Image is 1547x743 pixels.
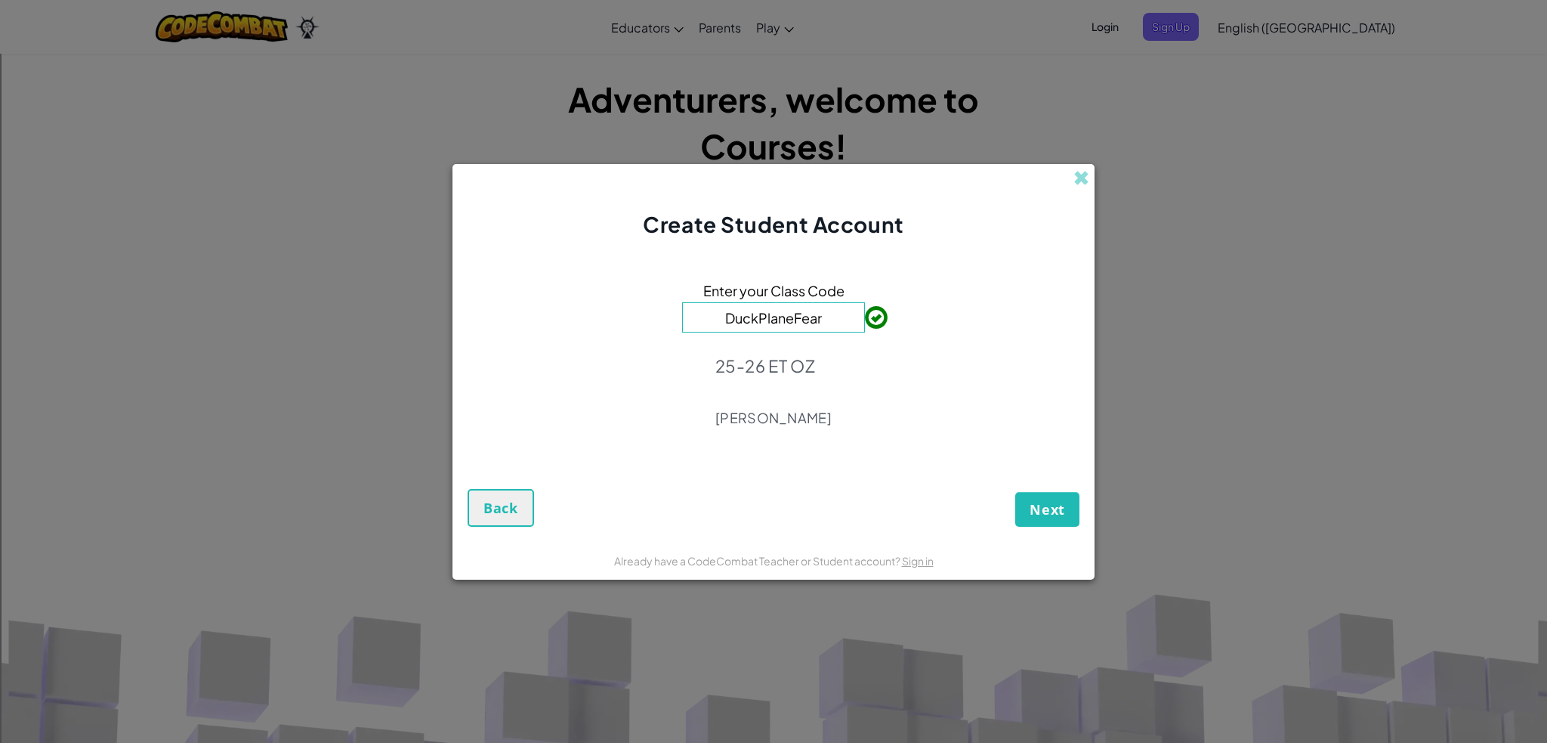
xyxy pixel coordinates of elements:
[6,20,1541,33] div: Sort New > Old
[715,355,832,376] p: 25-26 ET OZ
[6,88,1541,101] div: Rename
[715,409,832,427] p: [PERSON_NAME]
[468,489,534,527] button: Back
[703,280,845,302] span: Enter your Class Code
[6,74,1541,88] div: Sign out
[902,554,934,568] a: Sign in
[1015,492,1079,527] button: Next
[6,47,1541,60] div: Delete
[6,60,1541,74] div: Options
[614,554,902,568] span: Already have a CodeCombat Teacher or Student account?
[643,211,903,237] span: Create Student Account
[6,33,1541,47] div: Move To ...
[6,101,1541,115] div: Move To ...
[6,6,1541,20] div: Sort A > Z
[1030,500,1065,519] span: Next
[483,499,518,517] span: Back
